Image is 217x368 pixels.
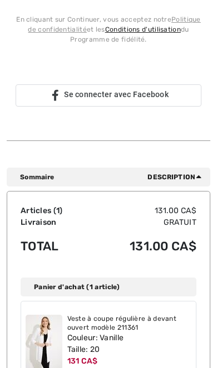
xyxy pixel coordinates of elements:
span: 1 [56,206,60,215]
span: Description [147,172,206,182]
div: Sommaire [20,172,206,182]
iframe: Bouton Se connecter avec Google [11,57,206,81]
div: Couleur: Vanille Taille: 20 [67,332,192,355]
a: Veste à coupe régulière à devant ouvert modèle 211361 [67,315,192,332]
span: 131 CA$ [67,356,98,366]
a: Se connecter avec Facebook [16,84,201,107]
td: Total [21,228,88,264]
td: Gratuit [88,216,196,228]
td: 131.00 CA$ [88,228,196,264]
td: 131.00 CA$ [88,205,196,216]
div: En cliquant sur Continuer, vous acceptez notre et les du Programme de fidélité. [16,14,201,44]
a: Conditions d'utilisation [105,26,181,33]
td: Articles ( ) [21,205,88,216]
div: Panier d'achat (1 article) [21,278,196,296]
div: Se connecter avec Google. S'ouvre dans un nouvel onglet [16,57,201,81]
span: Se connecter avec Facebook [64,90,169,99]
td: Livraison [21,216,88,228]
